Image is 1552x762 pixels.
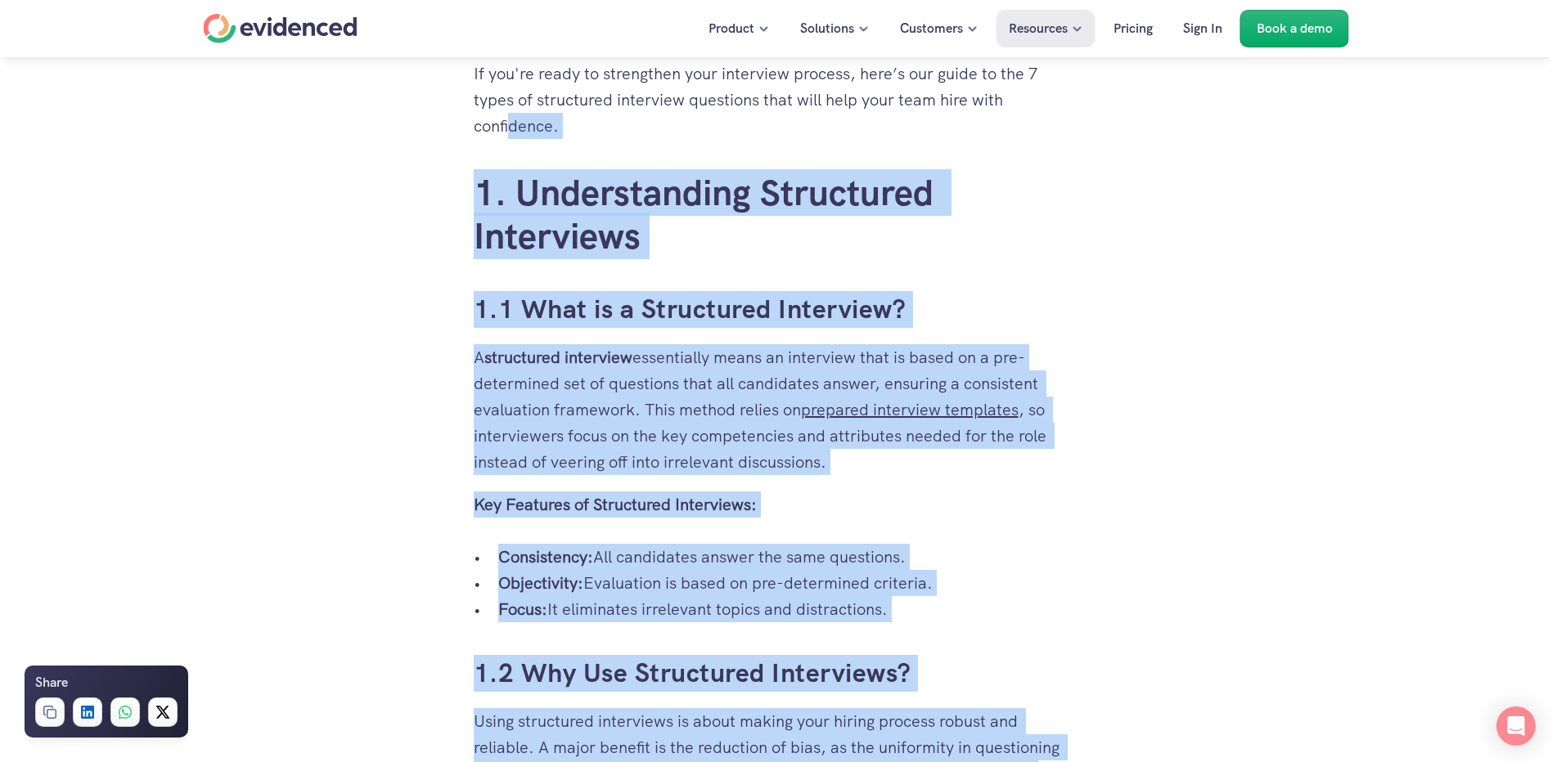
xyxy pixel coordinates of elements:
p: Solutions [800,18,854,39]
p: Resources [1009,18,1068,39]
a: 1.2 Why Use Structured Interviews? [474,656,911,690]
a: 1.1 What is a Structured Interview? [474,292,906,326]
p: Book a demo [1257,18,1333,39]
a: 1. Understanding Structured Interviews [474,169,942,259]
p: All candidates answer the same questions. [498,544,1079,570]
p: Sign In [1183,18,1222,39]
p: A essentially means an interview that is based on a pre-determined set of questions that all cand... [474,344,1079,475]
strong: Key Features of Structured Interviews: [474,494,757,515]
a: Home [204,14,358,43]
h6: Share [35,672,68,693]
strong: structured interview [484,347,632,368]
p: Product [709,18,754,39]
strong: Consistency: [498,546,593,567]
a: Pricing [1101,10,1165,47]
strong: Focus: [498,598,547,620]
p: It eliminates irrelevant topics and distractions. [498,596,1079,622]
a: Sign In [1171,10,1235,47]
a: Book a demo [1240,10,1349,47]
p: Evaluation is based on pre-determined criteria. [498,570,1079,596]
strong: Objectivity: [498,572,583,594]
p: Pricing [1113,18,1153,39]
p: Customers [900,18,963,39]
div: Open Intercom Messenger [1496,706,1536,746]
a: prepared interview templates [801,399,1019,420]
